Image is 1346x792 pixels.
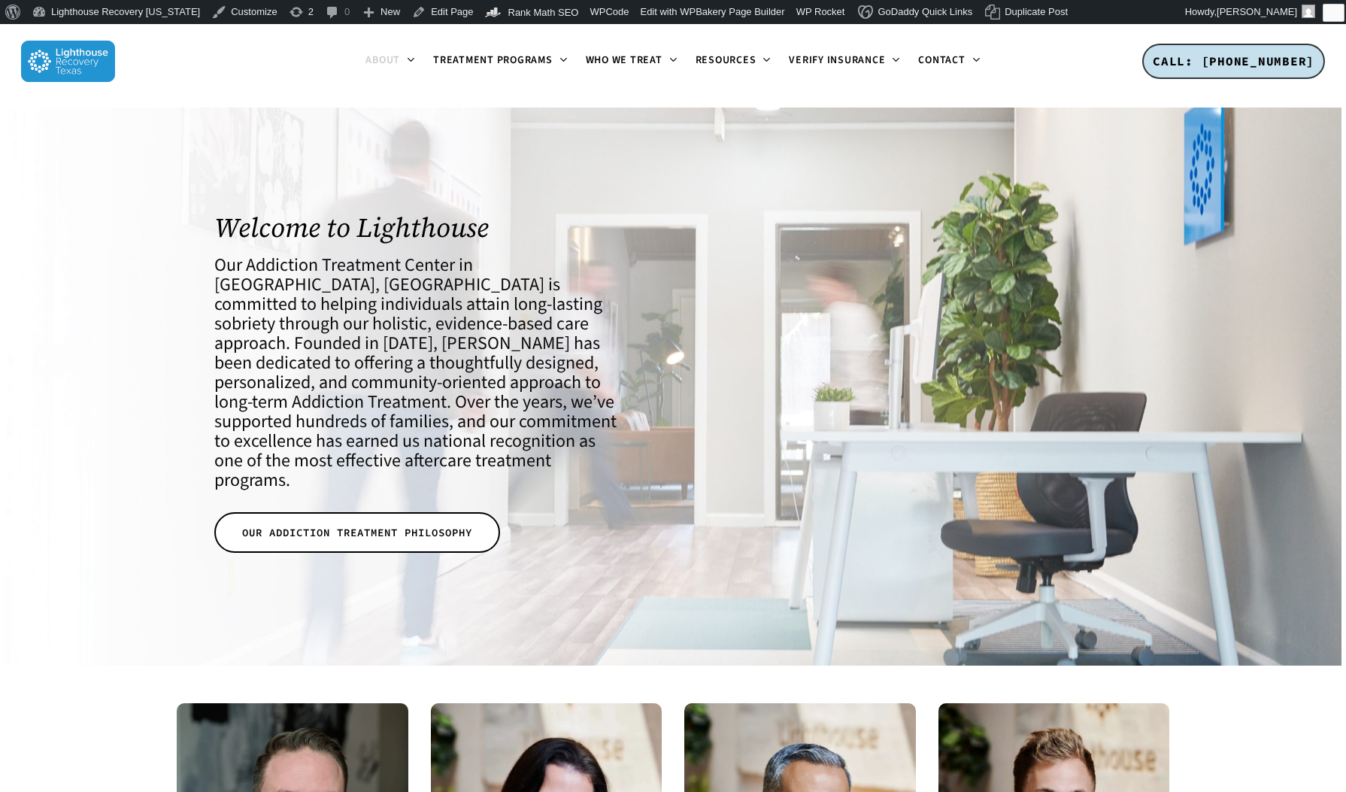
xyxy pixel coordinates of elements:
[1217,6,1297,17] span: [PERSON_NAME]
[424,55,577,67] a: Treatment Programs
[214,212,626,243] h1: Welcome to Lighthouse
[1142,44,1325,80] a: CALL: [PHONE_NUMBER]
[696,53,756,68] span: Resources
[214,512,500,553] a: OUR ADDICTION TREATMENT PHILOSOPHY
[365,53,400,68] span: About
[586,53,662,68] span: Who We Treat
[918,53,965,68] span: Contact
[577,55,687,67] a: Who We Treat
[687,55,781,67] a: Resources
[508,7,579,18] span: Rank Math SEO
[21,41,115,82] img: Lighthouse Recovery Texas
[780,55,909,67] a: Verify Insurance
[433,53,553,68] span: Treatment Programs
[214,256,626,490] h4: Our Addiction Treatment Center in [GEOGRAPHIC_DATA], [GEOGRAPHIC_DATA] is committed to helping in...
[242,525,472,540] span: OUR ADDICTION TREATMENT PHILOSOPHY
[356,55,424,67] a: About
[789,53,885,68] span: Verify Insurance
[909,55,989,67] a: Contact
[1153,53,1314,68] span: CALL: [PHONE_NUMBER]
